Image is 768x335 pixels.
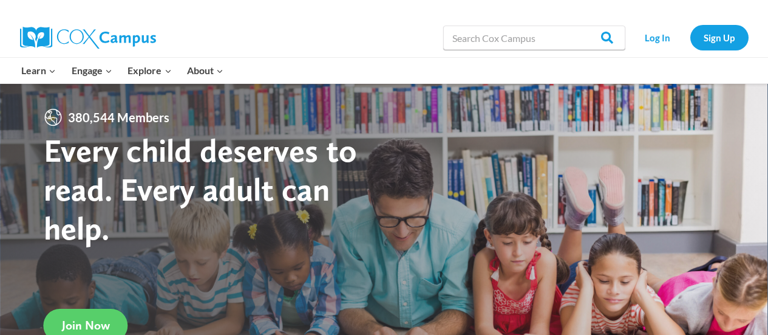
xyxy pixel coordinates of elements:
[14,58,231,83] nav: Primary Navigation
[72,63,112,78] span: Engage
[21,63,56,78] span: Learn
[631,25,684,50] a: Log In
[631,25,749,50] nav: Secondary Navigation
[44,131,357,247] strong: Every child deserves to read. Every adult can help.
[20,27,156,49] img: Cox Campus
[187,63,223,78] span: About
[443,26,625,50] input: Search Cox Campus
[690,25,749,50] a: Sign Up
[62,318,110,333] span: Join Now
[127,63,171,78] span: Explore
[63,108,174,127] span: 380,544 Members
